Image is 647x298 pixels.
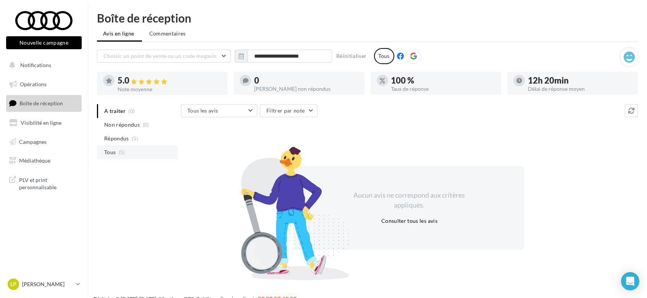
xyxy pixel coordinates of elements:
[5,115,83,131] a: Visibilité en ligne
[143,122,149,128] span: (0)
[97,12,638,24] div: Boîte de réception
[391,76,495,85] div: 100 %
[5,95,83,111] a: Boîte de réception
[6,277,82,292] a: LP [PERSON_NAME]
[19,157,50,164] span: Médiathèque
[149,30,186,37] span: Commentaires
[5,57,80,73] button: Notifications
[5,134,83,150] a: Campagnes
[5,153,83,169] a: Médiathèque
[21,119,61,126] span: Visibilité en ligne
[344,190,475,210] div: Aucun avis ne correspond aux critères appliqués.
[119,149,125,155] span: (5)
[528,76,632,85] div: 12h 20min
[621,272,639,290] div: Open Intercom Messenger
[6,36,82,49] button: Nouvelle campagne
[19,138,47,145] span: Campagnes
[22,280,73,288] p: [PERSON_NAME]
[181,104,257,117] button: Tous les avis
[391,86,495,92] div: Taux de réponse
[103,53,216,59] span: Choisir un point de vente ou un code magasin
[333,52,370,61] button: Réinitialiser
[374,48,394,64] div: Tous
[187,107,218,114] span: Tous les avis
[104,148,116,156] span: Tous
[5,76,83,92] a: Opérations
[132,135,138,142] span: (5)
[528,86,632,92] div: Délai de réponse moyen
[378,216,440,226] button: Consulter tous les avis
[20,81,47,87] span: Opérations
[20,62,51,68] span: Notifications
[5,172,83,194] a: PLV et print personnalisable
[10,280,16,288] span: LP
[118,87,221,92] div: Note moyenne
[254,86,358,92] div: [PERSON_NAME] non répondus
[19,175,79,191] span: PLV et print personnalisable
[104,135,129,142] span: Répondus
[254,76,358,85] div: 0
[19,100,63,106] span: Boîte de réception
[104,121,140,129] span: Non répondus
[97,50,231,63] button: Choisir un point de vente ou un code magasin
[118,76,221,85] div: 5.0
[260,104,318,117] button: Filtrer par note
